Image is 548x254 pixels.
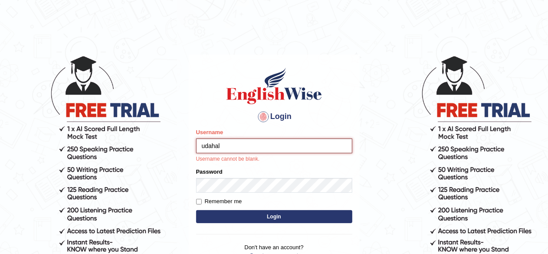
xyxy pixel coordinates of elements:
h4: Login [196,110,352,124]
label: Remember me [196,197,242,206]
label: Username [196,128,223,136]
label: Password [196,168,223,176]
button: Login [196,210,352,223]
img: Logo of English Wise sign in for intelligent practice with AI [225,66,324,106]
input: Remember me [196,199,202,205]
p: Username cannot be blank. [196,155,352,163]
